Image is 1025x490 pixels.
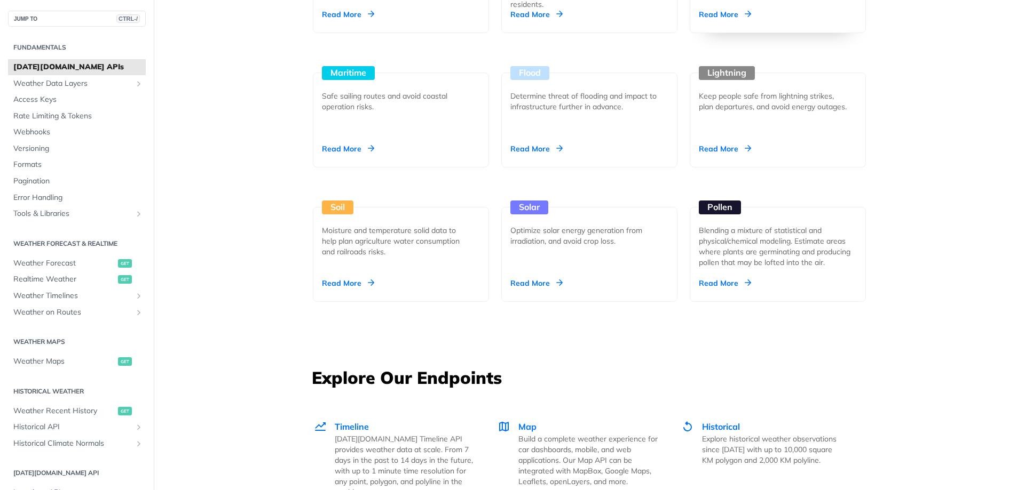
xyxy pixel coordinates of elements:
span: Weather on Routes [13,307,132,318]
a: Maritime Safe sailing routes and avoid coastal operation risks. Read More [309,33,493,167]
div: Safe sailing routes and avoid coastal operation risks. [322,91,471,112]
a: Solar Optimize solar energy generation from irradiation, and avoid crop loss. Read More [497,167,682,302]
span: Versioning [13,143,143,154]
div: Read More [322,278,374,288]
div: Keep people safe from lightning strikes, plan departures, and avoid energy outages. [699,91,848,112]
span: Access Keys [13,94,143,105]
a: Lightning Keep people safe from lightning strikes, plan departures, and avoid energy outages. Rea... [685,33,870,167]
h3: Explore Our Endpoints [312,366,867,389]
div: Read More [510,9,563,20]
div: Maritime [322,66,375,80]
h2: Weather Forecast & realtime [8,239,146,248]
a: Webhooks [8,124,146,140]
h2: Weather Maps [8,337,146,347]
h2: [DATE][DOMAIN_NAME] API [8,468,146,478]
span: Formats [13,159,143,170]
div: Blending a mixture of statistical and physical/chemical modeling. Estimate areas where plants are... [699,225,857,268]
div: Read More [322,9,374,20]
button: Show subpages for Tools & Libraries [135,210,143,218]
a: Weather Mapsget [8,354,146,369]
a: Weather Recent Historyget [8,403,146,419]
span: Weather Timelines [13,291,132,301]
a: Versioning [8,141,146,157]
a: Access Keys [8,92,146,108]
div: Determine threat of flooding and impact to infrastructure further in advance. [510,91,660,112]
span: Timeline [335,421,369,432]
span: Realtime Weather [13,274,115,285]
button: Show subpages for Historical API [135,423,143,431]
a: Weather Forecastget [8,255,146,271]
span: Historical [702,421,740,432]
span: Tools & Libraries [13,208,132,219]
span: Historical API [13,422,132,432]
div: Read More [322,143,374,154]
h2: Historical Weather [8,387,146,396]
div: Lightning [699,66,755,80]
a: Rate Limiting & Tokens [8,108,146,124]
button: Show subpages for Historical Climate Normals [135,439,143,448]
div: Flood [510,66,549,80]
a: Realtime Weatherget [8,271,146,287]
a: Soil Moisture and temperature solid data to help plan agriculture water consumption and railroads... [309,167,493,302]
span: Weather Data Layers [13,78,132,89]
button: JUMP TOCTRL-/ [8,11,146,27]
button: Show subpages for Weather Data Layers [135,79,143,88]
a: Pagination [8,173,146,189]
button: Show subpages for Weather Timelines [135,292,143,300]
span: get [118,407,132,415]
div: Read More [510,143,563,154]
span: Pagination [13,176,143,187]
span: Weather Recent History [13,406,115,416]
a: [DATE][DOMAIN_NAME] APIs [8,59,146,75]
a: Weather on RoutesShow subpages for Weather on Routes [8,304,146,320]
div: Pollen [699,200,741,214]
div: Read More [699,9,751,20]
span: Webhooks [13,127,143,138]
img: Historical [681,420,694,433]
a: Tools & LibrariesShow subpages for Tools & Libraries [8,206,146,222]
a: Weather TimelinesShow subpages for Weather Timelines [8,288,146,304]
span: CTRL-/ [116,14,140,23]
div: Read More [510,278,563,288]
a: Weather Data LayersShow subpages for Weather Data Layers [8,76,146,92]
div: Solar [510,200,548,214]
span: get [118,275,132,284]
span: [DATE][DOMAIN_NAME] APIs [13,62,143,73]
span: Error Handling [13,192,143,203]
button: Show subpages for Weather on Routes [135,308,143,317]
span: get [118,259,132,268]
span: Weather Maps [13,356,115,367]
div: Read More [699,278,751,288]
p: Explore historical weather observations since [DATE] with up to 10,000 square KM polygon and 2,00... [702,433,841,465]
span: Weather Forecast [13,258,115,269]
img: Timeline [314,420,327,433]
span: Rate Limiting & Tokens [13,111,143,122]
div: Soil [322,200,353,214]
img: Map [498,420,510,433]
a: Historical APIShow subpages for Historical API [8,419,146,435]
h2: Fundamentals [8,43,146,52]
span: get [118,357,132,366]
span: Map [518,421,537,432]
div: Moisture and temperature solid data to help plan agriculture water consumption and railroads risks. [322,225,471,257]
a: Flood Determine threat of flooding and impact to infrastructure further in advance. Read More [497,33,682,167]
a: Pollen Blending a mixture of statistical and physical/chemical modeling. Estimate areas where pla... [685,167,870,302]
a: Historical Climate NormalsShow subpages for Historical Climate Normals [8,436,146,452]
a: Error Handling [8,190,146,206]
a: Formats [8,157,146,173]
div: Read More [699,143,751,154]
span: Historical Climate Normals [13,438,132,449]
p: Build a complete weather experience for car dashboards, mobile, and web applications. Our Map API... [518,433,658,487]
div: Optimize solar energy generation from irradiation, and avoid crop loss. [510,225,660,246]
